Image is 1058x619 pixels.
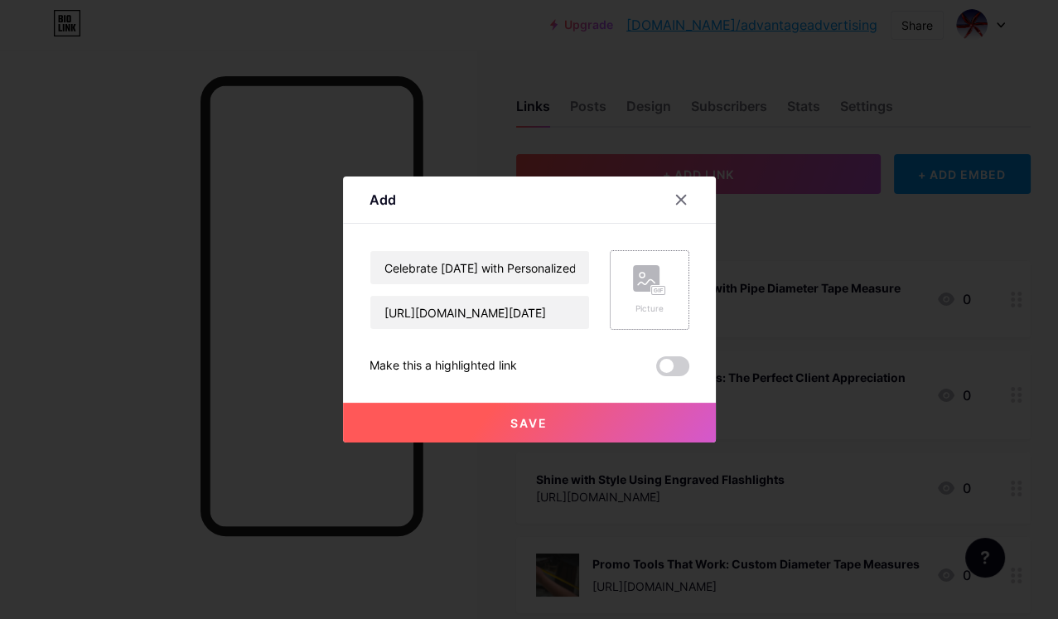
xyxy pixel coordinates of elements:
button: Save [343,403,716,442]
input: URL [370,296,589,329]
input: Title [370,251,589,284]
div: Add [370,190,396,210]
div: Picture [633,302,666,315]
div: Make this a highlighted link [370,356,517,376]
span: Save [510,416,548,430]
